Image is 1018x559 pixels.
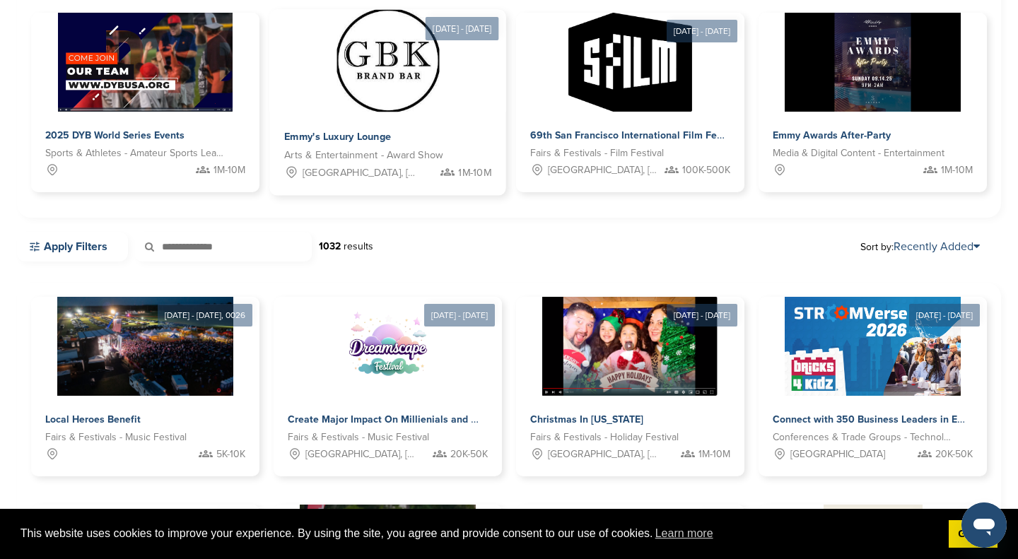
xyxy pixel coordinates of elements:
span: 2025 DYB World Series Events [45,129,185,141]
span: 20K-50K [450,447,488,462]
span: Emmy Awards After-Party [773,129,891,141]
a: learn more about cookies [653,523,715,544]
img: Sponsorpitch & [785,297,961,396]
a: Apply Filters [17,232,128,261]
a: [DATE] - [DATE] Sponsorpitch & Connect with 350 Business Leaders in Education | StroomVerse 2026 ... [759,274,987,476]
a: dismiss cookie message [949,520,997,548]
a: [DATE] - [DATE] Sponsorpitch & Create Major Impact On Millienials and Genz With Dreamscape Music ... [274,274,502,476]
iframe: Botón para iniciar la ventana de mensajería [961,502,1007,548]
span: This website uses cookies to improve your experience. By using the site, you agree and provide co... [21,523,937,544]
strong: 1032 [319,240,341,252]
span: 1M-10M [698,447,730,462]
span: Fairs & Festivals - Film Festival [530,146,664,161]
span: Sports & Athletes - Amateur Sports Leagues [45,146,224,161]
img: Sponsorpitch & [785,13,961,112]
div: [DATE] - [DATE] [424,304,495,326]
img: Sponsorpitch & [568,13,692,112]
div: [DATE] - [DATE], 0026 [158,304,252,326]
span: Fairs & Festivals - Music Festival [288,430,429,445]
div: [DATE] - [DATE] [426,17,499,40]
a: Sponsorpitch & 2025 DYB World Series Events Sports & Athletes - Amateur Sports Leagues 1M-10M [31,13,259,192]
span: 69th San Francisco International Film Festival [530,129,742,141]
span: 100K-500K [682,163,730,178]
span: [GEOGRAPHIC_DATA], [GEOGRAPHIC_DATA] [548,163,660,178]
span: 1M-10M [213,163,245,178]
span: 1M-10M [941,163,973,178]
img: Sponsorpitch & [337,10,439,112]
span: [GEOGRAPHIC_DATA], [GEOGRAPHIC_DATA] [303,165,419,181]
span: Create Major Impact On Millienials and Genz With Dreamscape Music Festival [288,413,647,425]
span: [GEOGRAPHIC_DATA], [GEOGRAPHIC_DATA] [548,447,660,462]
a: [DATE] - [DATE], 0026 Sponsorpitch & Local Heroes Benefit Fairs & Festivals - Music Festival 5K-10K [31,274,259,476]
span: Emmy's Luxury Lounge [284,131,391,143]
span: results [344,240,373,252]
div: [DATE] - [DATE] [667,20,737,42]
span: Arts & Entertainment - Award Show [284,148,443,164]
span: [GEOGRAPHIC_DATA] [790,447,885,462]
span: Christmas In [US_STATE] [530,413,643,425]
div: [DATE] - [DATE] [667,304,737,326]
span: Sort by: [860,241,980,252]
img: Sponsorpitch & [339,297,438,396]
a: Recently Added [894,240,980,254]
span: Conferences & Trade Groups - Technology [773,430,952,445]
a: [DATE] - [DATE] Sponsorpitch & Christmas In [US_STATE] Fairs & Festivals - Holiday Festival [GEOG... [516,274,744,476]
a: Sponsorpitch & Emmy Awards After-Party Media & Digital Content - Entertainment 1M-10M [759,13,987,192]
div: [DATE] - [DATE] [909,304,980,326]
img: Sponsorpitch & [542,297,719,396]
span: 5K-10K [216,447,245,462]
span: Local Heroes Benefit [45,413,141,425]
span: Fairs & Festivals - Holiday Festival [530,430,679,445]
span: Fairs & Festivals - Music Festival [45,430,187,445]
img: Sponsorpitch & [57,297,233,396]
span: Media & Digital Content - Entertainment [773,146,944,161]
span: 20K-50K [935,447,973,462]
span: 1M-10M [458,165,491,181]
img: Sponsorpitch & [58,13,233,112]
span: [GEOGRAPHIC_DATA], [GEOGRAPHIC_DATA] [305,447,418,462]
